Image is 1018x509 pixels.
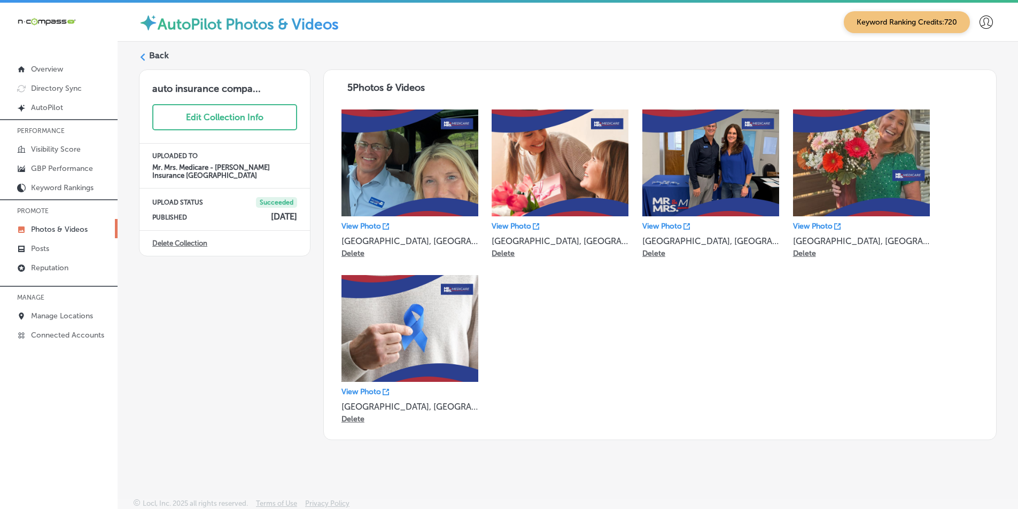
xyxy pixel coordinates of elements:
[152,152,297,160] p: UPLOADED TO
[492,249,515,258] p: Delete
[149,50,169,61] label: Back
[341,222,389,231] a: View Photo
[152,239,207,247] a: Delete Collection
[793,109,930,216] img: Collection thumbnail
[139,70,310,95] h3: auto insurance compa...
[844,11,970,33] span: Keyword Ranking Credits: 720
[31,103,63,112] p: AutoPilot
[793,236,930,246] p: [GEOGRAPHIC_DATA], [GEOGRAPHIC_DATA] 19475
[642,236,779,246] p: [GEOGRAPHIC_DATA], [GEOGRAPHIC_DATA] 19475
[139,13,158,32] img: autopilot-icon
[152,163,297,179] h4: Mr. Mrs. Medicare - [PERSON_NAME] Insurance [GEOGRAPHIC_DATA]
[492,236,628,246] p: [GEOGRAPHIC_DATA], [GEOGRAPHIC_DATA] 19475
[31,183,94,192] p: Keyword Rankings
[31,331,104,340] p: Connected Accounts
[158,15,339,33] label: AutoPilot Photos & Videos
[31,311,93,320] p: Manage Locations
[642,222,690,231] a: View Photo
[793,249,816,258] p: Delete
[152,199,203,206] p: UPLOAD STATUS
[271,212,297,222] h4: [DATE]
[31,244,49,253] p: Posts
[152,104,297,130] button: Edit Collection Info
[793,222,841,231] a: View Photo
[341,109,478,216] img: Collection thumbnail
[341,275,478,382] img: Collection thumbnail
[143,499,248,507] p: Locl, Inc. 2025 all rights reserved.
[152,214,187,221] p: PUBLISHED
[341,402,478,412] p: [GEOGRAPHIC_DATA], [GEOGRAPHIC_DATA] 19475
[341,236,478,246] p: [GEOGRAPHIC_DATA], [GEOGRAPHIC_DATA] 19475
[341,414,364,424] p: Delete
[347,82,425,93] span: 5 Photos & Videos
[31,263,68,272] p: Reputation
[492,222,531,231] p: View Photo
[341,249,364,258] p: Delete
[31,84,82,93] p: Directory Sync
[17,17,76,27] img: 660ab0bf-5cc7-4cb8-ba1c-48b5ae0f18e60NCTV_CLogo_TV_Black_-500x88.png
[642,249,665,258] p: Delete
[341,387,389,396] a: View Photo
[31,225,88,234] p: Photos & Videos
[31,164,93,173] p: GBP Performance
[642,109,779,216] img: Collection thumbnail
[31,65,63,74] p: Overview
[642,222,682,231] p: View Photo
[31,145,81,154] p: Visibility Score
[341,222,381,231] p: View Photo
[492,222,539,231] a: View Photo
[256,197,297,208] span: Succeeded
[341,387,381,396] p: View Photo
[793,222,833,231] p: View Photo
[492,109,628,216] img: Collection thumbnail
